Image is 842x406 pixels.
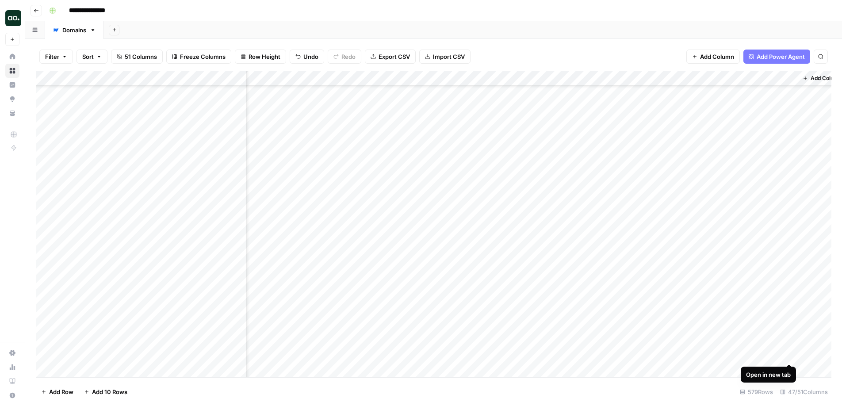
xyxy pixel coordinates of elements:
button: 51 Columns [111,50,163,64]
button: Add Power Agent [743,50,810,64]
span: Add Column [700,52,734,61]
button: Add 10 Rows [79,385,133,399]
img: AO Internal Ops Logo [5,10,21,26]
button: Workspace: AO Internal Ops [5,7,19,29]
a: Domains [45,21,103,39]
div: 47/51 Columns [777,385,831,399]
button: Filter [39,50,73,64]
span: Row Height [249,52,280,61]
span: Add 10 Rows [92,387,127,396]
div: Domains [62,26,86,34]
span: Import CSV [433,52,465,61]
span: Undo [303,52,318,61]
button: Help + Support [5,388,19,402]
span: Add Row [49,387,73,396]
a: Your Data [5,106,19,120]
button: Freeze Columns [166,50,231,64]
span: Add Power Agent [757,52,805,61]
div: Open in new tab [746,370,791,379]
span: Filter [45,52,59,61]
span: Export CSV [379,52,410,61]
span: Redo [341,52,356,61]
button: Redo [328,50,361,64]
a: Browse [5,64,19,78]
a: Insights [5,78,19,92]
span: 51 Columns [125,52,157,61]
button: Add Row [36,385,79,399]
div: 579 Rows [736,385,777,399]
a: Opportunities [5,92,19,106]
button: Row Height [235,50,286,64]
button: Add Column [686,50,740,64]
button: Import CSV [419,50,471,64]
button: Sort [77,50,107,64]
a: Settings [5,346,19,360]
button: Export CSV [365,50,416,64]
button: Undo [290,50,324,64]
a: Learning Hub [5,374,19,388]
a: Home [5,50,19,64]
span: Add Column [811,74,842,82]
span: Sort [82,52,94,61]
a: Usage [5,360,19,374]
span: Freeze Columns [180,52,226,61]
